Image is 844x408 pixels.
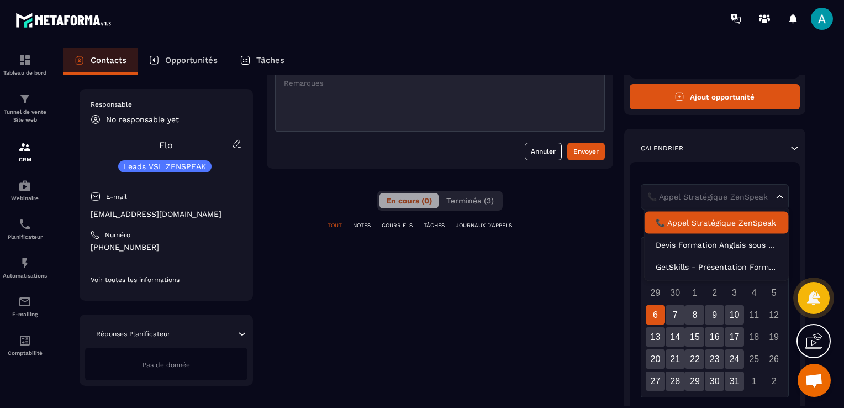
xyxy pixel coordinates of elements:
div: 16 [705,327,724,347]
div: Ouvrir le chat [798,364,831,397]
img: automations [18,257,31,270]
img: formation [18,140,31,154]
button: Envoyer [567,143,605,160]
p: Voir toutes les informations [91,275,242,284]
span: En cours (0) [386,196,432,205]
p: Planificateur [3,234,47,240]
div: 21 [666,349,685,369]
p: Numéro [105,231,130,239]
div: 8 [685,305,704,325]
ringoverc2c-84e06f14122c: Call with Ringover [91,243,159,252]
ringoverc2c-number-84e06f14122c: [PHONE_NUMBER] [91,243,159,252]
p: Calendrier [641,144,683,153]
a: schedulerschedulerPlanificateur [3,210,47,248]
div: 7 [666,305,685,325]
p: GetSkills - Présentation Formation Anglais sous hypnose [656,261,778,273]
div: 29 [646,283,665,302]
p: Devis Formation Anglais sous hypnose [656,239,778,250]
a: Contacts [63,48,138,75]
span: Pas de donnée [143,361,190,369]
p: Leads VSL ZENSPEAK [124,163,206,170]
p: Tableau de bord [3,70,47,76]
div: 4 [745,283,764,302]
div: 29 [685,372,704,391]
div: 14 [666,327,685,347]
img: accountant [18,334,31,347]
a: accountantaccountantComptabilité [3,326,47,364]
div: 12 [764,305,784,325]
div: 6 [646,305,665,325]
div: 24 [725,349,744,369]
p: TÂCHES [424,222,445,229]
img: logo [15,10,115,30]
img: scheduler [18,218,31,231]
span: Terminés (3) [446,196,494,205]
button: En cours (0) [379,193,439,208]
div: 2 [705,283,724,302]
div: Calendar wrapper [646,260,784,391]
div: 9 [705,305,724,325]
div: 11 [745,305,764,325]
div: 2 [764,372,784,391]
div: 23 [705,349,724,369]
a: automationsautomationsAutomatisations [3,248,47,287]
a: automationsautomationsWebinaire [3,171,47,210]
div: Search for option [641,184,789,210]
p: TOUT [328,222,342,229]
p: 📞 Appel Stratégique ZenSpeak [656,217,778,228]
div: 31 [725,372,744,391]
div: 22 [685,349,704,369]
div: Envoyer [573,146,599,157]
div: 10 [725,305,744,325]
p: Automatisations [3,273,47,279]
a: Tâches [229,48,296,75]
p: Tunnel de vente Site web [3,108,47,124]
p: E-mailing [3,311,47,317]
a: emailemailE-mailing [3,287,47,326]
p: Opportunités [165,55,218,65]
div: 19 [764,327,784,347]
p: E-mail [106,192,127,201]
div: 1 [745,372,764,391]
p: No responsable yet [106,115,179,124]
p: COURRIELS [382,222,413,229]
a: formationformationTunnel de vente Site web [3,84,47,132]
p: Webinaire [3,195,47,201]
img: automations [18,179,31,192]
div: Calendar days [646,283,784,391]
img: formation [18,54,31,67]
div: 17 [725,327,744,347]
div: 15 [685,327,704,347]
a: Flo [159,140,173,150]
img: formation [18,92,31,106]
p: Contacts [91,55,126,65]
p: Réponses Planificateur [96,329,170,338]
div: 5 [764,283,784,302]
div: 1 [685,283,704,302]
div: 30 [705,372,724,391]
img: email [18,295,31,308]
div: 20 [646,349,665,369]
div: 25 [745,349,764,369]
p: [EMAIL_ADDRESS][DOMAIN_NAME] [91,209,242,219]
div: 27 [646,372,665,391]
a: formationformationTableau de bord [3,45,47,84]
div: 28 [666,372,685,391]
a: formationformationCRM [3,132,47,171]
p: NOTES [353,222,371,229]
a: Opportunités [138,48,229,75]
input: Search for option [645,191,774,202]
p: Tâches [256,55,284,65]
div: 30 [666,283,685,302]
p: Comptabilité [3,350,47,356]
div: 26 [764,349,784,369]
button: Terminés (3) [440,193,500,208]
button: Ajout opportunité [630,84,800,109]
p: CRM [3,156,47,163]
div: 18 [745,327,764,347]
button: Annuler [525,143,562,160]
p: JOURNAUX D'APPELS [456,222,512,229]
p: Responsable [91,100,242,109]
div: 3 [725,283,744,302]
div: 13 [646,327,665,347]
